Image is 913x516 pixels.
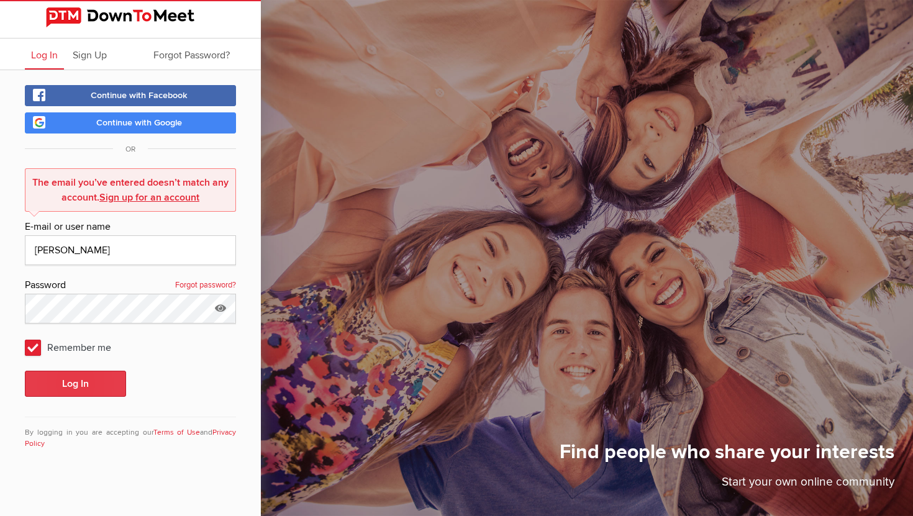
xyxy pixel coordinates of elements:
[25,85,236,106] a: Continue with Facebook
[91,90,188,101] span: Continue with Facebook
[46,7,215,27] img: DownToMeet
[73,49,107,61] span: Sign Up
[25,371,126,397] button: Log In
[66,38,113,70] a: Sign Up
[153,428,201,437] a: Terms of Use
[560,440,894,473] h1: Find people who share your interests
[25,336,124,358] span: Remember me
[99,191,199,204] a: Sign up for an account
[25,235,236,265] input: Email@address.com
[96,117,182,128] span: Continue with Google
[31,49,58,61] span: Log In
[560,473,894,497] p: Start your own online community
[175,278,236,294] a: Forgot password?
[113,145,148,154] span: OR
[25,219,236,235] div: E-mail or user name
[147,38,236,70] a: Forgot Password?
[25,38,64,70] a: Log In
[25,112,236,134] a: Continue with Google
[25,417,236,450] div: By logging in you are accepting our and
[153,49,230,61] span: Forgot Password?
[32,175,229,205] div: The email you’ve entered doesn’t match any account.
[25,278,236,294] div: Password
